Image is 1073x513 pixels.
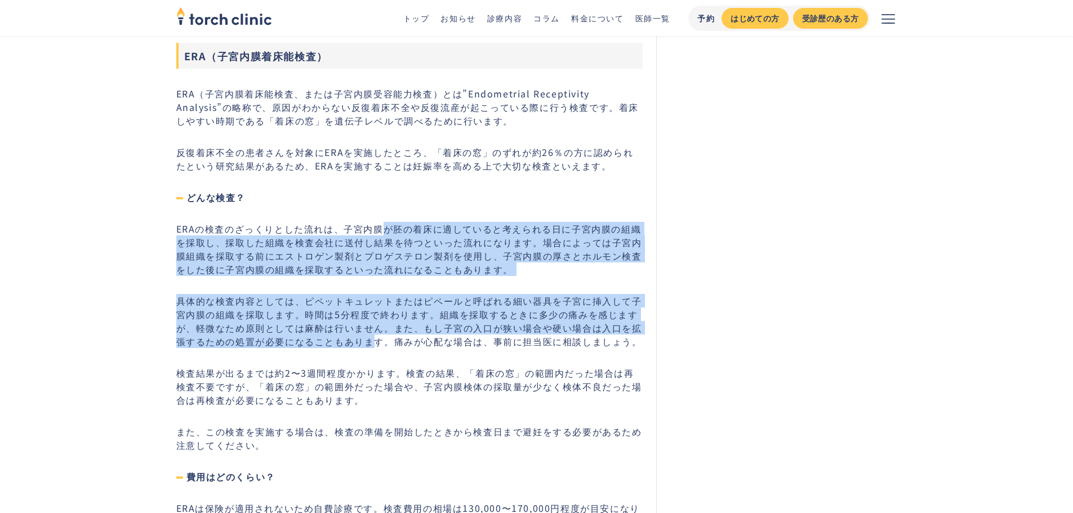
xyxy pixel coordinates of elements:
img: torch clinic [176,3,272,28]
p: ERA（子宮内膜着床能検査、または子宮内膜受容能力検査）とは”Endometrial Receptivity Analysis”の略称で、原因がわからない反復着床不全や反復流産が起こっている際に... [176,87,643,127]
p: また、この検査を実施する場合は、検査の準備を開始したときから検査日まで避妊をする必要があるため注意してください。 [176,425,643,452]
a: 受診歴のある方 [793,8,868,29]
h3: ERA（子宮内膜着床能検査） [176,43,643,69]
div: 受診歴のある方 [802,12,859,24]
div: 予約 [697,12,715,24]
p: 検査結果が出るまでは約2〜3週間程度かかります。検査の結果、「着床の窓」の範囲内だった場合は再検査不要ですが、「着床の窓」の範囲外だった場合や、子宮内膜検体の採取量が少なく検体不良だった場合は再... [176,366,643,407]
a: 医師一覧 [635,12,670,24]
div: はじめての方 [731,12,779,24]
p: ERAの検査のざっくりとした流れは、子宮内膜が胚の着床に適していると考えられる日に子宮内膜の組織を採取し、採取した組織を検査会社に送付し結果を待つといった流れになります。場合によっては子宮内膜組... [176,222,643,276]
a: 診療内容 [487,12,522,24]
a: コラム [533,12,560,24]
p: 具体的な検査内容としては、ピペットキュレットまたはピペールと呼ばれる細い器具を子宮に挿入して子宮内膜の組織を採取します。時間は5分程度で終わります。組織を採取するときに多少の痛みを感じますが、軽... [176,294,643,348]
a: 料金について [571,12,624,24]
h4: どんな検査？ [176,190,643,204]
p: 反復着床不全の患者さんを対象にERAを実施したところ、「着床の窓」のずれが約26％の方に認められたという研究結果があるため、ERAを実施することは妊娠率を高める上で大切な検査といえます。 [176,145,643,172]
a: home [176,8,272,28]
a: お知らせ [440,12,475,24]
a: はじめての方 [722,8,788,29]
h4: 費用はどのくらい？ [176,470,643,483]
a: トップ [403,12,430,24]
